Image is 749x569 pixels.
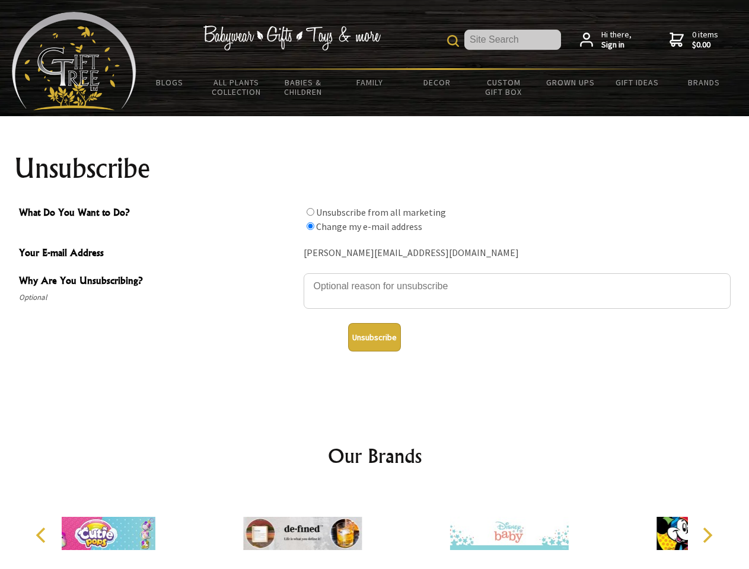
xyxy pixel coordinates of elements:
[307,208,314,216] input: What Do You Want to Do?
[304,244,731,263] div: [PERSON_NAME][EMAIL_ADDRESS][DOMAIN_NAME]
[19,205,298,222] span: What Do You Want to Do?
[694,522,720,548] button: Next
[601,30,632,50] span: Hi there,
[692,29,718,50] span: 0 items
[316,220,422,232] label: Change my e-mail address
[601,40,632,50] strong: Sign in
[670,30,718,50] a: 0 items$0.00
[24,442,726,470] h2: Our Brands
[671,70,738,95] a: Brands
[19,290,298,305] span: Optional
[136,70,203,95] a: BLOGS
[19,273,298,290] span: Why Are You Unsubscribing?
[19,245,298,263] span: Your E-mail Address
[348,323,401,351] button: Unsubscribe
[604,70,671,95] a: Gift Ideas
[537,70,604,95] a: Grown Ups
[12,12,136,110] img: Babyware - Gifts - Toys and more...
[203,25,381,50] img: Babywear - Gifts - Toys & more
[270,70,337,104] a: Babies & Children
[316,206,446,218] label: Unsubscribe from all marketing
[447,35,459,47] img: product search
[14,154,735,183] h1: Unsubscribe
[403,70,470,95] a: Decor
[337,70,404,95] a: Family
[203,70,270,104] a: All Plants Collection
[30,522,56,548] button: Previous
[692,40,718,50] strong: $0.00
[470,70,537,104] a: Custom Gift Box
[580,30,632,50] a: Hi there,Sign in
[304,273,731,309] textarea: Why Are You Unsubscribing?
[464,30,561,50] input: Site Search
[307,222,314,230] input: What Do You Want to Do?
